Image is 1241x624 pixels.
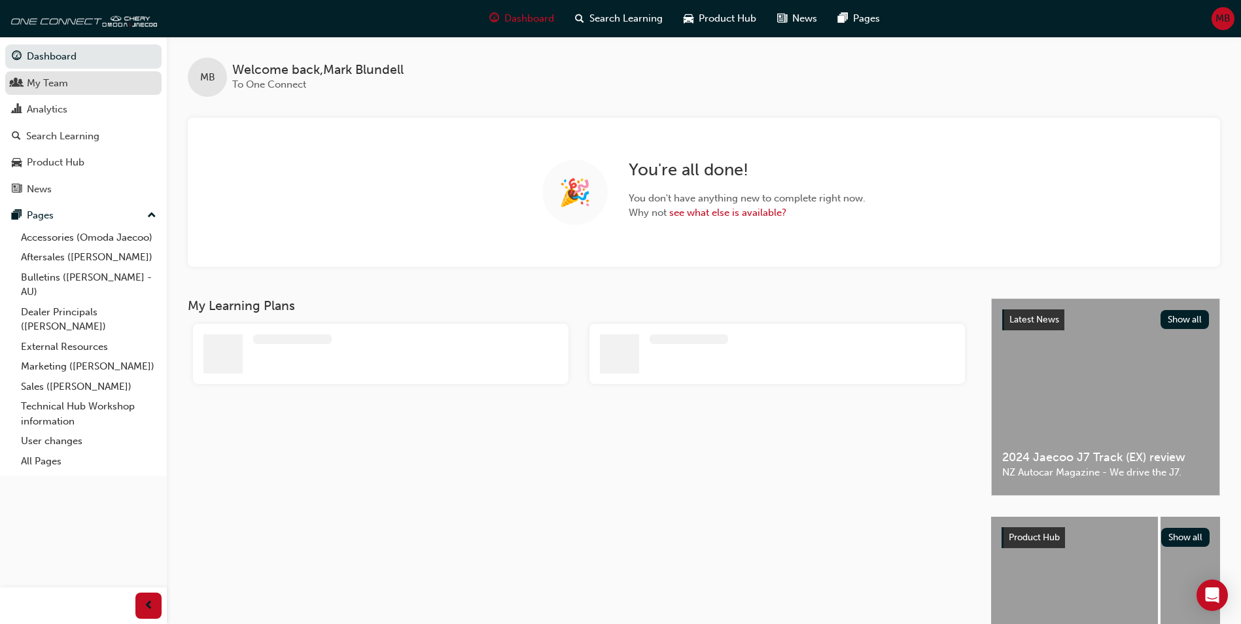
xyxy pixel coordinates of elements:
span: MB [1215,11,1231,26]
span: You don't have anything new to complete right now. [629,191,865,206]
a: Search Learning [5,124,162,148]
span: search-icon [12,131,21,143]
button: Pages [5,203,162,228]
a: My Team [5,71,162,95]
span: news-icon [12,184,22,196]
span: Latest News [1009,314,1059,325]
span: news-icon [777,10,787,27]
div: Search Learning [26,129,99,144]
a: Dashboard [5,44,162,69]
a: Technical Hub Workshop information [16,396,162,431]
button: Show all [1161,528,1210,547]
a: Sales ([PERSON_NAME]) [16,377,162,397]
a: pages-iconPages [828,5,890,32]
span: search-icon [575,10,584,27]
div: Product Hub [27,155,84,170]
a: search-iconSearch Learning [565,5,673,32]
a: Product Hub [5,150,162,175]
span: guage-icon [489,10,499,27]
a: Latest NewsShow all [1002,309,1209,330]
span: car-icon [684,10,693,27]
span: pages-icon [838,10,848,27]
span: Dashboard [504,11,554,26]
span: MB [200,70,215,85]
span: Product Hub [1009,532,1060,543]
a: car-iconProduct Hub [673,5,767,32]
span: 2024 Jaecoo J7 Track (EX) review [1002,450,1209,465]
a: Product HubShow all [1002,527,1210,548]
span: News [792,11,817,26]
span: guage-icon [12,51,22,63]
a: Aftersales ([PERSON_NAME]) [16,247,162,268]
a: see what else is available? [669,207,786,218]
a: Latest NewsShow all2024 Jaecoo J7 Track (EX) reviewNZ Autocar Magazine - We drive the J7. [991,298,1220,496]
a: news-iconNews [767,5,828,32]
span: car-icon [12,157,22,169]
div: My Team [27,76,68,91]
span: Product Hub [699,11,756,26]
span: Why not [629,205,865,220]
button: DashboardMy TeamAnalyticsSearch LearningProduct HubNews [5,42,162,203]
h3: My Learning Plans [188,298,970,313]
img: oneconnect [7,5,157,31]
a: User changes [16,431,162,451]
span: people-icon [12,78,22,90]
a: News [5,177,162,201]
a: Marketing ([PERSON_NAME]) [16,356,162,377]
span: Welcome back , Mark Blundell [232,63,404,78]
div: Open Intercom Messenger [1197,580,1228,611]
a: guage-iconDashboard [479,5,565,32]
span: chart-icon [12,104,22,116]
a: Analytics [5,97,162,122]
span: up-icon [147,207,156,224]
div: News [27,182,52,197]
button: MB [1212,7,1234,30]
div: Pages [27,208,54,223]
a: External Resources [16,337,162,357]
a: All Pages [16,451,162,472]
span: 🎉 [559,185,591,200]
a: Bulletins ([PERSON_NAME] - AU) [16,268,162,302]
a: Dealer Principals ([PERSON_NAME]) [16,302,162,337]
span: NZ Autocar Magazine - We drive the J7. [1002,465,1209,480]
span: Pages [853,11,880,26]
span: To One Connect [232,78,306,90]
span: prev-icon [144,598,154,614]
a: Accessories (Omoda Jaecoo) [16,228,162,248]
span: pages-icon [12,210,22,222]
span: Search Learning [589,11,663,26]
div: Analytics [27,102,67,117]
button: Show all [1161,310,1210,329]
h2: You're all done! [629,160,865,181]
